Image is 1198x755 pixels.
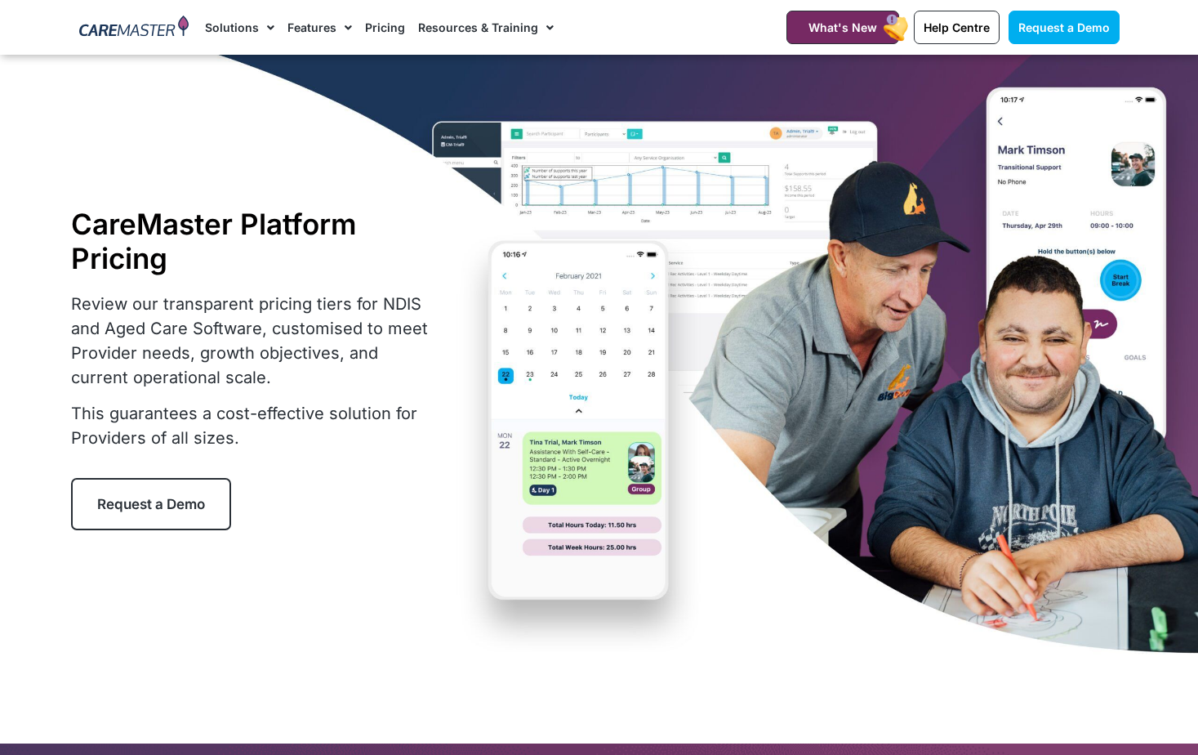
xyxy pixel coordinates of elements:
h1: CareMaster Platform Pricing [71,207,439,275]
a: What's New [786,11,899,44]
span: Request a Demo [1018,20,1110,34]
a: Request a Demo [1009,11,1120,44]
span: Request a Demo [97,496,205,512]
a: Request a Demo [71,478,231,530]
span: Help Centre [924,20,990,34]
p: Review our transparent pricing tiers for NDIS and Aged Care Software, customised to meet Provider... [71,292,439,390]
p: This guarantees a cost-effective solution for Providers of all sizes. [71,401,439,450]
span: What's New [808,20,877,34]
a: Help Centre [914,11,1000,44]
img: CareMaster Logo [79,16,189,40]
